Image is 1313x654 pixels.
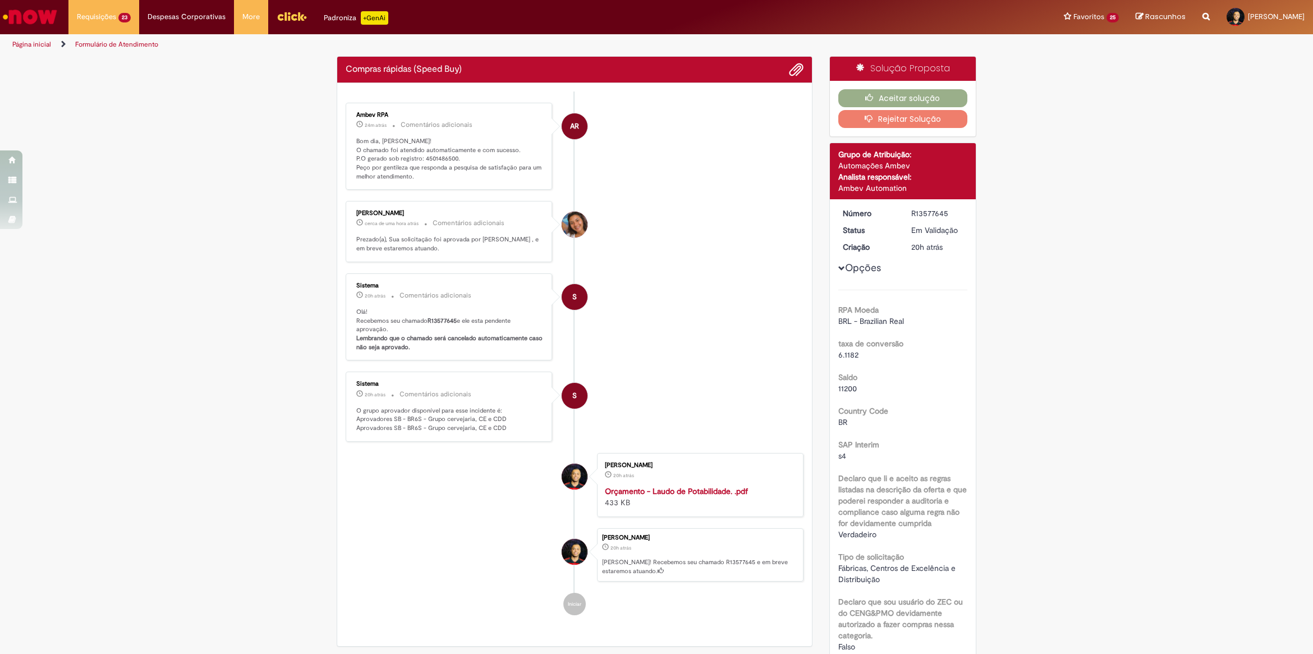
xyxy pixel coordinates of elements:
b: R13577645 [428,317,457,325]
p: Olá! Recebemos seu chamado e ele esta pendente aprovação. [356,308,543,352]
li: Luis Gabriel dos Reis Camargo [346,528,804,582]
p: [PERSON_NAME]! Recebemos seu chamado R13577645 e em breve estaremos atuando. [602,558,797,575]
a: Orçamento - Laudo de Potabilidade. .pdf [605,486,748,496]
div: Em Validação [911,225,963,236]
div: Luis Gabriel dos Reis Camargo [562,464,587,490]
span: [PERSON_NAME] [1248,12,1305,21]
span: 20h atrás [911,242,943,252]
span: AR [570,113,579,140]
b: Country Code [838,406,888,416]
p: Prezado(a), Sua solicitação foi aprovada por [PERSON_NAME] , e em breve estaremos atuando. [356,235,543,253]
span: More [242,11,260,22]
span: Falso [838,642,855,652]
span: cerca de uma hora atrás [365,220,419,227]
span: 20h atrás [365,391,385,398]
span: BR [838,417,847,427]
b: Tipo de solicitação [838,552,904,562]
span: S [572,283,577,310]
b: SAP Interim [838,440,879,450]
b: RPA Moeda [838,305,879,315]
small: Comentários adicionais [400,390,471,399]
time: 29/09/2025 15:19:14 [365,391,385,398]
dt: Criação [834,241,903,253]
span: s4 [838,451,846,461]
span: S [572,382,577,409]
b: Lembrando que o chamado será cancelado automaticamente caso não seja aprovado. [356,334,544,351]
b: Declaro que sou usuário do ZEC ou do CENG&PMO devidamente autorizado a fazer compras nessa catego... [838,597,963,641]
div: Ambev RPA [562,113,587,139]
div: Isabela Ramos Lima [562,212,587,237]
div: Grupo de Atribuição: [838,149,968,160]
small: Comentários adicionais [401,120,472,130]
button: Adicionar anexos [789,62,804,77]
ul: Histórico de tíquete [346,92,804,627]
div: Ambev Automation [838,182,968,194]
div: Analista responsável: [838,171,968,182]
time: 29/09/2025 15:19:06 [911,242,943,252]
div: [PERSON_NAME] [605,462,792,469]
div: 29/09/2025 15:19:06 [911,241,963,253]
small: Comentários adicionais [433,218,504,228]
div: R13577645 [911,208,963,219]
time: 29/09/2025 15:18:32 [613,472,634,479]
dt: Número [834,208,903,219]
div: Sistema [356,282,543,289]
span: Verdadeiro [838,529,876,539]
span: Requisições [77,11,116,22]
div: Sistema [356,381,543,387]
span: Rascunhos [1145,11,1186,22]
p: Bom dia, [PERSON_NAME]! O chamado foi atendido automaticamente e com sucesso. P.O gerado sob regi... [356,137,543,181]
p: O grupo aprovador disponível para esse incidente é: Aprovadores SB - BR6S - Grupo cervejaria, CE ... [356,406,543,433]
span: BRL - Brazilian Real [838,316,904,326]
span: Despesas Corporativas [148,11,226,22]
span: 23 [118,13,131,22]
b: Declaro que li e aceito as regras listadas na descrição da oferta e que poderei responder a audit... [838,473,967,528]
b: taxa de conversão [838,339,903,349]
a: Formulário de Atendimento [75,40,158,49]
div: System [562,284,587,310]
p: +GenAi [361,11,388,25]
div: [PERSON_NAME] [356,210,543,217]
a: Rascunhos [1136,12,1186,22]
time: 30/09/2025 10:43:59 [365,122,387,129]
a: Página inicial [12,40,51,49]
img: click_logo_yellow_360x200.png [277,8,307,25]
span: Favoritos [1073,11,1104,22]
time: 30/09/2025 10:15:22 [365,220,419,227]
h2: Compras rápidas (Speed Buy) Histórico de tíquete [346,65,462,75]
div: [PERSON_NAME] [602,534,797,541]
dt: Status [834,225,903,236]
div: System [562,383,587,409]
img: ServiceNow [1,6,59,28]
span: 24m atrás [365,122,387,129]
span: 20h atrás [610,545,631,551]
div: Solução Proposta [830,57,976,81]
div: Automações Ambev [838,160,968,171]
span: 20h atrás [613,472,634,479]
span: 20h atrás [365,292,385,299]
time: 29/09/2025 15:19:18 [365,292,385,299]
span: Fábricas, Centros de Excelência e Distribuição [838,563,958,584]
div: Padroniza [324,11,388,25]
b: Saldo [838,372,857,382]
time: 29/09/2025 15:19:06 [610,545,631,551]
button: Aceitar solução [838,89,968,107]
ul: Trilhas de página [8,34,867,55]
span: 25 [1107,13,1119,22]
span: 11200 [838,383,857,394]
small: Comentários adicionais [400,291,471,300]
div: Ambev RPA [356,112,543,118]
div: Luis Gabriel dos Reis Camargo [562,539,587,565]
span: 6.1182 [838,350,858,360]
button: Rejeitar Solução [838,110,968,128]
div: 433 KB [605,486,792,508]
